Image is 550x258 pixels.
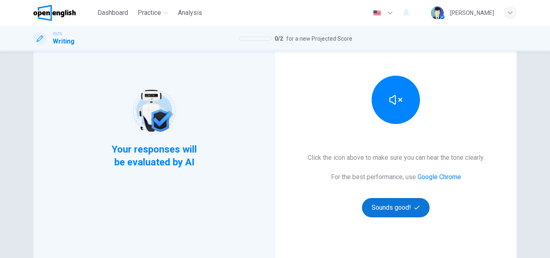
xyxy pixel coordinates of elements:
[97,8,128,18] span: Dashboard
[33,5,76,21] img: OpenEnglish logo
[308,153,484,163] h6: Click the icon above to make sure you can hear the tone clearly.
[418,173,461,181] a: Google Chrome
[134,6,172,20] button: Practice
[431,6,444,19] img: Profile picture
[138,8,161,18] span: Practice
[53,37,74,46] h1: Writing
[33,5,94,21] a: OpenEnglish logo
[331,172,461,182] h6: For the best performance, use
[128,85,180,136] img: robot icon
[362,198,430,217] button: Sounds good!
[178,8,202,18] span: Analysis
[275,34,283,43] span: 0 / 2
[450,8,494,18] div: [PERSON_NAME]
[53,31,62,37] span: IELTS
[372,10,382,16] img: en
[175,6,205,20] button: Analysis
[94,6,131,20] button: Dashboard
[105,143,203,169] span: Your responses will be evaluated by AI
[286,34,352,43] span: for a new Projected Score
